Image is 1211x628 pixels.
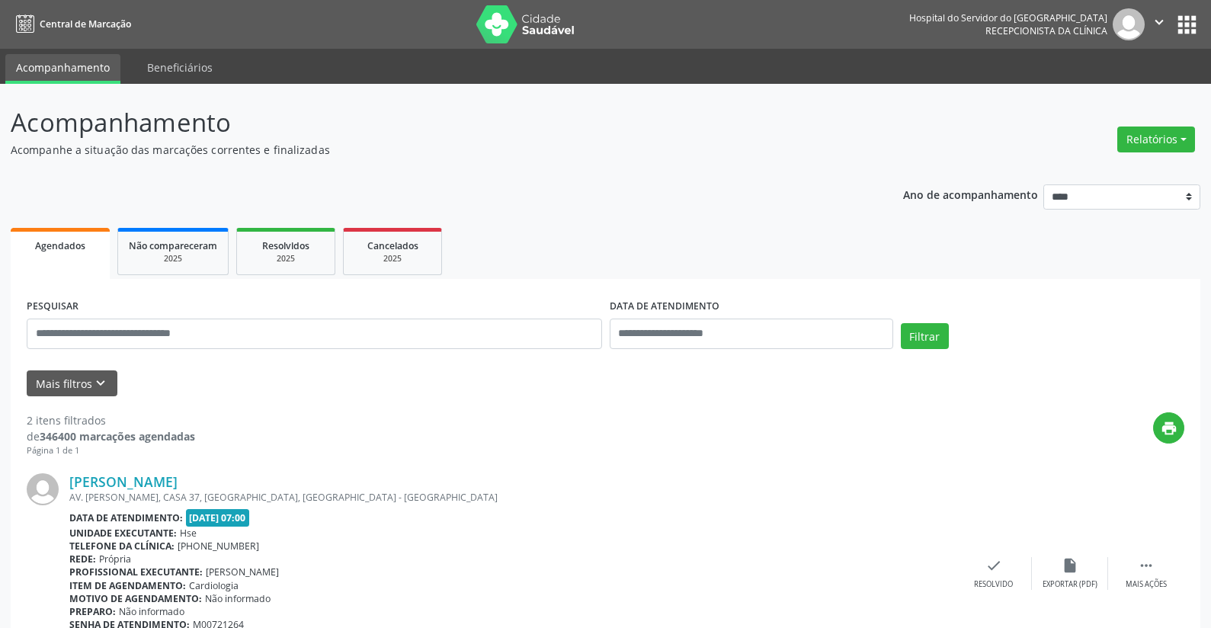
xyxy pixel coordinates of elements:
[1153,412,1184,444] button: print
[69,527,177,540] b: Unidade executante:
[69,579,186,592] b: Item de agendamento:
[1113,8,1145,40] img: img
[1161,420,1177,437] i: print
[186,509,250,527] span: [DATE] 07:00
[262,239,309,252] span: Resolvidos
[1145,8,1174,40] button: 
[129,253,217,264] div: 2025
[1043,579,1097,590] div: Exportar (PDF)
[1151,14,1168,30] i: 
[367,239,418,252] span: Cancelados
[40,429,195,444] strong: 346400 marcações agendadas
[354,253,431,264] div: 2025
[248,253,324,264] div: 2025
[909,11,1107,24] div: Hospital do Servidor do [GEOGRAPHIC_DATA]
[901,323,949,349] button: Filtrar
[27,473,59,505] img: img
[92,375,109,392] i: keyboard_arrow_down
[27,370,117,397] button: Mais filtroskeyboard_arrow_down
[11,11,131,37] a: Central de Marcação
[974,579,1013,590] div: Resolvido
[5,54,120,84] a: Acompanhamento
[40,18,131,30] span: Central de Marcação
[69,553,96,566] b: Rede:
[11,104,844,142] p: Acompanhamento
[180,527,197,540] span: Hse
[27,412,195,428] div: 2 itens filtrados
[69,491,956,504] div: AV. [PERSON_NAME], CASA 37, [GEOGRAPHIC_DATA], [GEOGRAPHIC_DATA] - [GEOGRAPHIC_DATA]
[69,592,202,605] b: Motivo de agendamento:
[1174,11,1200,38] button: apps
[129,239,217,252] span: Não compareceram
[985,557,1002,574] i: check
[985,24,1107,37] span: Recepcionista da clínica
[27,428,195,444] div: de
[69,511,183,524] b: Data de atendimento:
[206,566,279,578] span: [PERSON_NAME]
[1117,127,1195,152] button: Relatórios
[35,239,85,252] span: Agendados
[1138,557,1155,574] i: 
[69,566,203,578] b: Profissional executante:
[1062,557,1078,574] i: insert_drive_file
[189,579,239,592] span: Cardiologia
[610,295,719,319] label: DATA DE ATENDIMENTO
[1126,579,1167,590] div: Mais ações
[11,142,844,158] p: Acompanhe a situação das marcações correntes e finalizadas
[136,54,223,81] a: Beneficiários
[27,295,78,319] label: PESQUISAR
[69,605,116,618] b: Preparo:
[69,473,178,490] a: [PERSON_NAME]
[178,540,259,553] span: [PHONE_NUMBER]
[205,592,271,605] span: Não informado
[69,540,175,553] b: Telefone da clínica:
[99,553,131,566] span: Própria
[27,444,195,457] div: Página 1 de 1
[119,605,184,618] span: Não informado
[903,184,1038,203] p: Ano de acompanhamento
